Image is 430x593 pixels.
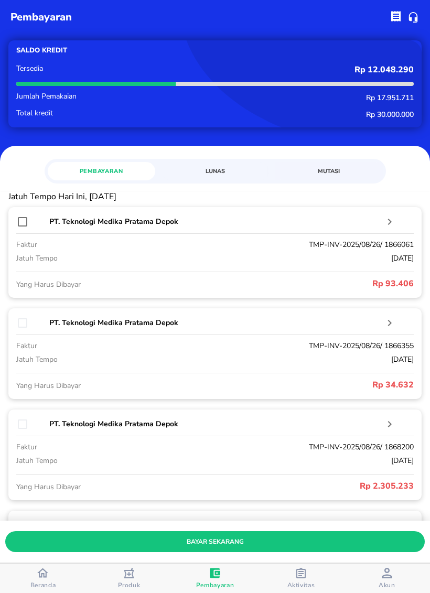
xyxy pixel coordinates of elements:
[287,581,315,589] span: Aktivitas
[16,46,215,56] p: Saldo kredit
[215,277,414,290] p: Rp 93.406
[30,581,56,589] span: Beranda
[45,159,386,180] div: simple tabs
[16,380,215,391] p: Yang Harus Dibayar
[16,455,182,466] p: jatuh tempo
[16,239,182,250] p: faktur
[379,581,395,589] span: Akun
[182,354,414,365] p: [DATE]
[182,340,414,351] p: TMP-INV-2025/08/26/ 1866355
[182,441,414,452] p: TMP-INV-2025/08/26/ 1868200
[16,110,182,117] p: Total kredit
[16,481,215,492] p: Yang Harus Dibayar
[162,162,269,180] a: Lunas
[118,581,141,589] span: Produk
[344,564,430,593] button: Akun
[16,441,182,452] p: faktur
[8,192,422,202] p: Jatuh Tempo Hari Ini, [DATE]
[182,239,414,250] p: TMP-INV-2025/08/26/ 1866061
[49,520,383,531] p: PT. Teknologi Medika Pratama Depok
[5,531,425,552] button: bayar sekarang
[49,418,383,429] p: PT. Teknologi Medika Pratama Depok
[182,65,414,75] p: Rp 12.048.290
[182,455,414,466] p: [DATE]
[16,93,182,100] p: Jumlah Pemakaian
[182,93,414,103] p: Rp 17.951.711
[168,166,263,176] span: Lunas
[14,536,416,547] span: bayar sekarang
[215,480,414,492] p: Rp 2.305.233
[49,317,383,328] p: PT. Teknologi Medika Pratama Depok
[172,564,258,593] button: Pembayaran
[275,162,383,180] a: Mutasi
[86,564,172,593] button: Produk
[258,564,344,593] button: Aktivitas
[182,110,414,120] p: Rp 30.000.000
[10,9,72,25] p: pembayaran
[215,379,414,391] p: Rp 34.632
[16,253,182,264] p: jatuh tempo
[282,166,377,176] span: Mutasi
[49,216,383,227] p: PT. Teknologi Medika Pratama Depok
[16,279,215,290] p: Yang Harus Dibayar
[54,166,149,176] span: Pembayaran
[16,354,182,365] p: jatuh tempo
[16,65,182,72] p: Tersedia
[182,253,414,264] p: [DATE]
[48,162,155,180] a: Pembayaran
[16,340,182,351] p: faktur
[196,581,234,589] span: Pembayaran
